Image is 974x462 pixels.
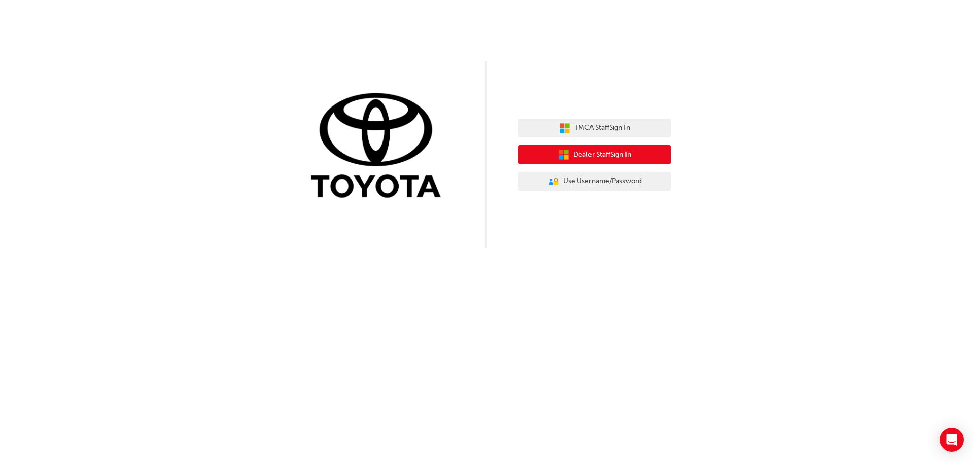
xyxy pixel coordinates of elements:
[563,175,642,187] span: Use Username/Password
[574,122,630,134] span: TMCA Staff Sign In
[303,91,456,203] img: Trak
[518,119,671,138] button: TMCA StaffSign In
[573,149,631,161] span: Dealer Staff Sign In
[518,172,671,191] button: Use Username/Password
[518,145,671,164] button: Dealer StaffSign In
[940,428,964,452] div: Open Intercom Messenger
